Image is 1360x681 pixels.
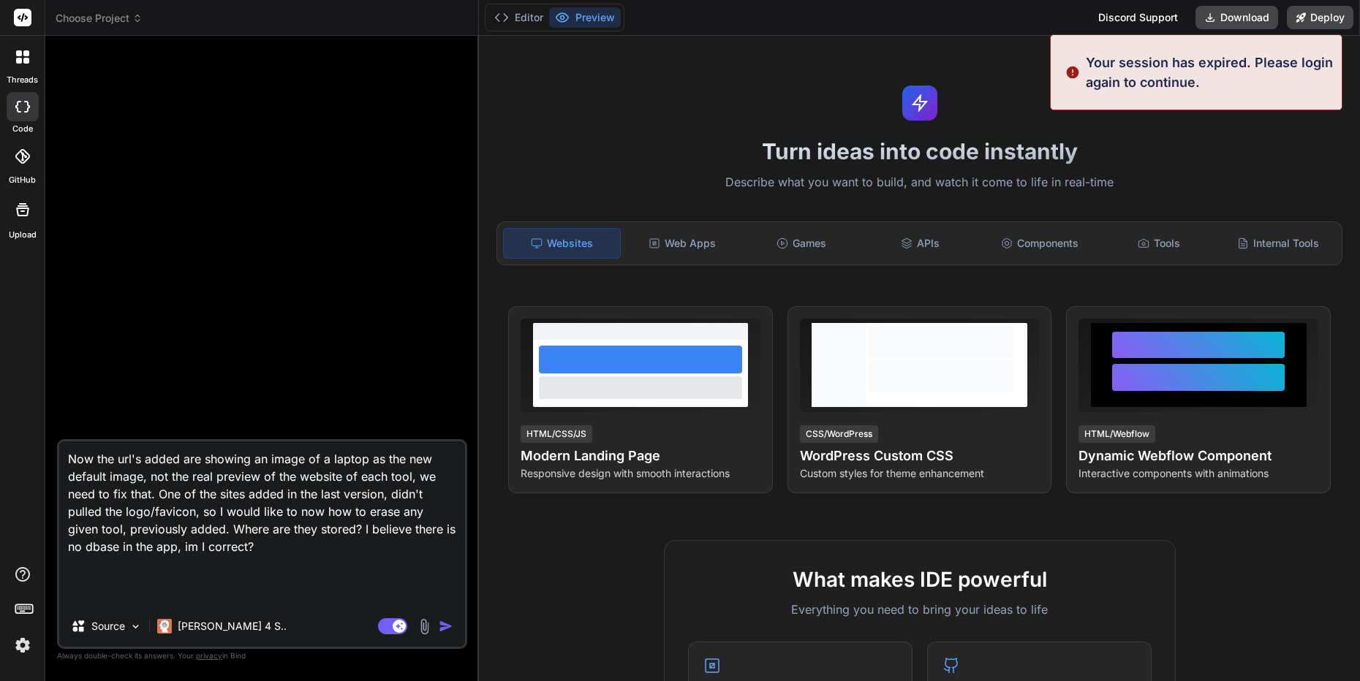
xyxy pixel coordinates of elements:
[59,441,465,606] textarea: Now the url's added are showing an image of a laptop as the new default image, not the real previ...
[56,11,143,26] span: Choose Project
[981,228,1098,259] div: Components
[743,228,859,259] div: Games
[416,618,433,635] img: attachment
[9,174,36,186] label: GitHub
[10,633,35,658] img: settings
[1078,425,1155,443] div: HTML/Webflow
[862,228,978,259] div: APIs
[1100,228,1217,259] div: Tools
[91,619,125,634] p: Source
[1195,6,1278,29] button: Download
[12,123,33,135] label: code
[503,228,621,259] div: Websites
[1287,6,1353,29] button: Deploy
[1078,466,1318,481] p: Interactive components with animations
[488,7,549,28] button: Editor
[1078,446,1318,466] h4: Dynamic Webflow Component
[178,619,287,634] p: [PERSON_NAME] 4 S..
[800,466,1040,481] p: Custom styles for theme enhancement
[800,446,1040,466] h4: WordPress Custom CSS
[1220,228,1336,259] div: Internal Tools
[7,74,38,86] label: threads
[157,619,172,634] img: Claude 4 Sonnet
[9,229,37,241] label: Upload
[800,425,878,443] div: CSS/WordPress
[1065,53,1080,92] img: alert
[521,466,760,481] p: Responsive design with smooth interactions
[439,619,453,634] img: icon
[521,446,760,466] h4: Modern Landing Page
[57,649,467,663] p: Always double-check its answers. Your in Bind
[488,138,1351,164] h1: Turn ideas into code instantly
[1086,53,1333,92] p: Your session has expired. Please login again to continue.
[688,601,1152,618] p: Everything you need to bring your ideas to life
[1089,6,1187,29] div: Discord Support
[521,425,592,443] div: HTML/CSS/JS
[196,651,222,660] span: privacy
[549,7,621,28] button: Preview
[488,173,1351,192] p: Describe what you want to build, and watch it come to life in real-time
[688,564,1152,595] h2: What makes IDE powerful
[129,620,142,633] img: Pick Models
[624,228,740,259] div: Web Apps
